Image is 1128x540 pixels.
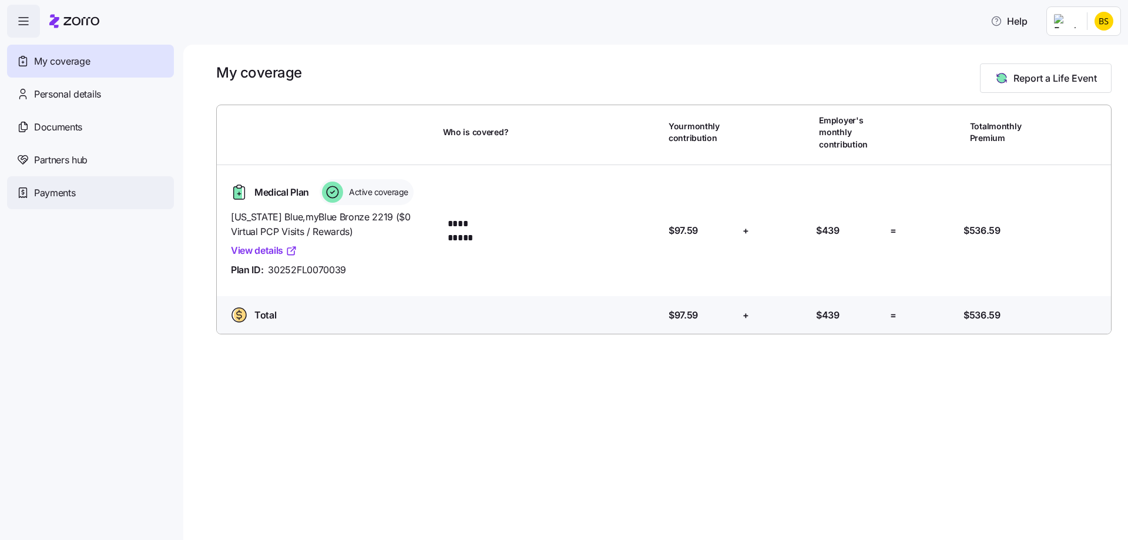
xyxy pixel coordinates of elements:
[34,153,88,167] span: Partners hub
[669,223,698,238] span: $97.59
[890,308,897,323] span: =
[819,115,885,150] span: Employer's monthly contribution
[34,120,82,135] span: Documents
[7,143,174,176] a: Partners hub
[254,308,276,323] span: Total
[34,87,101,102] span: Personal details
[970,120,1036,145] span: Total monthly Premium
[7,45,174,78] a: My coverage
[743,308,749,323] span: +
[816,223,840,238] span: $439
[254,185,309,200] span: Medical Plan
[669,308,698,323] span: $97.59
[7,176,174,209] a: Payments
[216,63,302,82] h1: My coverage
[443,126,509,138] span: Who is covered?
[231,210,434,239] span: [US_STATE] Blue , myBlue Bronze 2219 ($0 Virtual PCP Visits / Rewards)
[743,223,749,238] span: +
[669,120,734,145] span: Your monthly contribution
[7,78,174,110] a: Personal details
[816,308,840,323] span: $439
[7,110,174,143] a: Documents
[345,186,408,198] span: Active coverage
[963,223,1001,238] span: $536.59
[980,63,1112,93] button: Report a Life Event
[231,243,297,258] a: View details
[1095,12,1113,31] img: 34b2d4ff55377a3a946c180432309fc3
[34,186,75,200] span: Payments
[34,54,90,69] span: My coverage
[890,223,897,238] span: =
[268,263,346,277] span: 30252FL0070039
[981,9,1037,33] button: Help
[963,308,1001,323] span: $536.59
[991,14,1028,28] span: Help
[1013,71,1097,85] span: Report a Life Event
[231,263,263,277] span: Plan ID:
[1054,14,1077,28] img: Employer logo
